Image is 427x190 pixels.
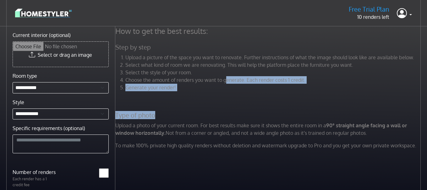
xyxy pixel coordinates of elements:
li: Generate your render! [125,84,422,91]
label: Room type [13,72,37,80]
label: Number of renders [9,168,61,176]
p: 10 renders left [349,13,389,21]
p: Upload a photo of your current room. For best results make sure it shows the entire room in a Not... [112,122,426,137]
img: logo-3de290ba35641baa71223ecac5eacb59cb85b4c7fdf211dc9aaecaaee71ea2f8.svg [15,8,72,18]
li: Select the style of your room. [125,69,422,76]
label: Current interior (optional) [13,31,71,39]
li: Upload a picture of the space you want to renovate. Further instructions of what the image should... [125,54,422,61]
li: Select what kind of room we are renovating. This will help the platform place the furniture you w... [125,61,422,69]
label: Specific requirements (optional) [13,124,85,132]
label: Style [13,98,24,106]
li: Choose the amount of renders you want to generate. Each render costs 1 credit. [125,76,422,84]
p: Each render has a 1 credit fee [9,176,61,188]
strong: 90° straight angle facing a wall or window horizontally. [115,122,407,136]
h4: How to get the best results: [112,26,426,36]
p: To make 100% private high quality renders without deletion and watermark upgrade to Pro and you g... [112,142,426,149]
h5: Free Trial Plan [349,5,389,13]
h5: Type of photo [112,111,426,119]
h5: Step by step [112,43,426,51]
